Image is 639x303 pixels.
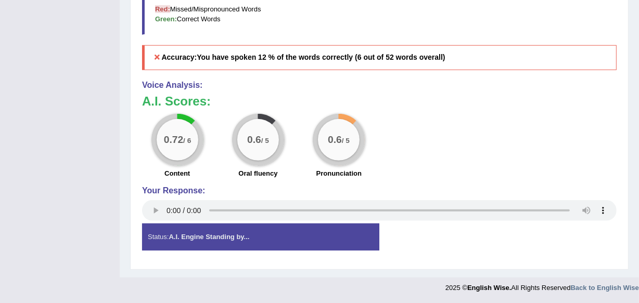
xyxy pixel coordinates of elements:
label: Content [164,168,190,178]
h4: Voice Analysis: [142,81,617,90]
small: / 6 [183,137,191,144]
b: A.I. Scores: [142,94,211,108]
label: Oral fluency [238,168,277,178]
div: Status: [142,223,379,250]
big: 0.6 [247,134,261,145]
b: You have spoken 12 % of the words correctly (6 out of 52 words overall) [197,53,445,61]
div: 2025 © All Rights Reserved [445,278,639,293]
h5: Accuracy: [142,45,617,70]
b: Red: [155,5,170,13]
strong: English Wise. [467,284,511,292]
b: Green: [155,15,177,23]
small: / 5 [342,137,350,144]
small: / 5 [261,137,269,144]
big: 0.72 [163,134,183,145]
h4: Your Response: [142,186,617,195]
strong: A.I. Engine Standing by... [169,233,249,241]
a: Back to English Wise [571,284,639,292]
label: Pronunciation [316,168,362,178]
big: 0.6 [328,134,342,145]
